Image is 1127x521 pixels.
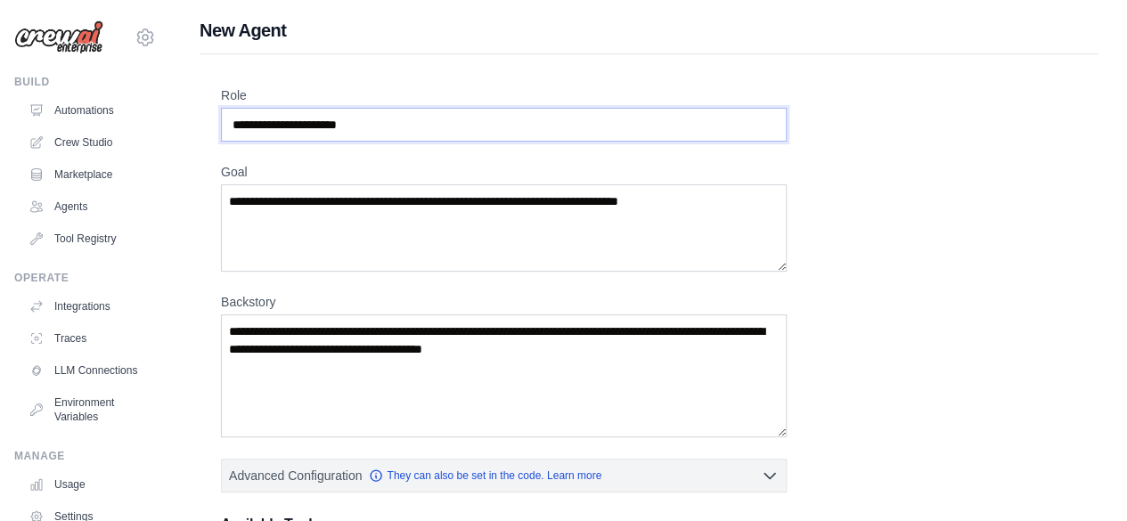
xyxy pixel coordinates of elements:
[21,470,156,499] a: Usage
[21,356,156,385] a: LLM Connections
[14,75,156,89] div: Build
[221,293,787,311] label: Backstory
[21,128,156,157] a: Crew Studio
[21,224,156,253] a: Tool Registry
[221,86,787,104] label: Role
[14,449,156,463] div: Manage
[21,192,156,221] a: Agents
[229,467,362,484] span: Advanced Configuration
[21,388,156,431] a: Environment Variables
[14,271,156,285] div: Operate
[221,163,787,181] label: Goal
[21,292,156,321] a: Integrations
[200,18,1098,43] h1: New Agent
[21,96,156,125] a: Automations
[21,324,156,353] a: Traces
[222,460,786,492] button: Advanced Configuration They can also be set in the code. Learn more
[369,468,601,483] a: They can also be set in the code. Learn more
[14,20,103,54] img: Logo
[21,160,156,189] a: Marketplace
